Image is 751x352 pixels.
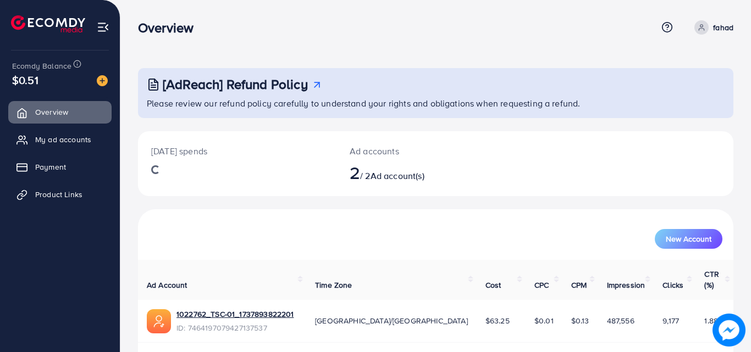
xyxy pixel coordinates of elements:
span: $0.13 [571,315,589,326]
span: Overview [35,107,68,118]
span: [GEOGRAPHIC_DATA]/[GEOGRAPHIC_DATA] [315,315,468,326]
span: Cost [485,280,501,290]
span: CPM [571,280,587,290]
p: Please review our refund policy carefully to understand your rights and obligations when requesti... [147,97,727,110]
span: Time Zone [315,280,352,290]
img: image [713,314,746,347]
span: 487,556 [607,315,634,326]
span: $63.25 [485,315,510,326]
span: 2 [350,160,360,185]
p: [DATE] spends [151,144,323,158]
span: Ecomdy Balance [12,60,71,71]
a: 1022762_TSC-01_1737893822201 [176,309,294,320]
span: Ad account(s) [371,170,424,182]
h2: / 2 [350,162,472,183]
p: fahad [713,21,733,34]
span: CTR (%) [704,269,719,290]
a: Payment [8,156,112,178]
a: Product Links [8,183,112,205]
h3: [AdReach] Refund Policy [163,76,308,92]
span: New Account [666,235,711,243]
a: My ad accounts [8,128,112,150]
img: image [97,75,108,86]
span: 1.88 [704,315,718,326]
span: $0.01 [534,315,554,326]
p: Ad accounts [350,144,472,158]
span: ID: 7464197079427137537 [176,322,294,333]
span: CPC [534,280,549,290]
span: Impression [607,280,645,290]
img: ic-ads-acc.e4c84228.svg [147,309,171,333]
img: menu [97,21,109,33]
a: Overview [8,101,112,123]
span: My ad accounts [35,134,91,145]
h3: Overview [138,20,202,36]
span: 9,177 [662,315,679,326]
span: $0.51 [12,72,38,88]
span: Clicks [662,280,683,290]
span: Payment [35,161,66,172]
span: Ad Account [147,280,187,290]
img: logo [11,15,85,32]
span: Product Links [35,189,82,200]
a: fahad [690,20,733,35]
button: New Account [655,229,722,249]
